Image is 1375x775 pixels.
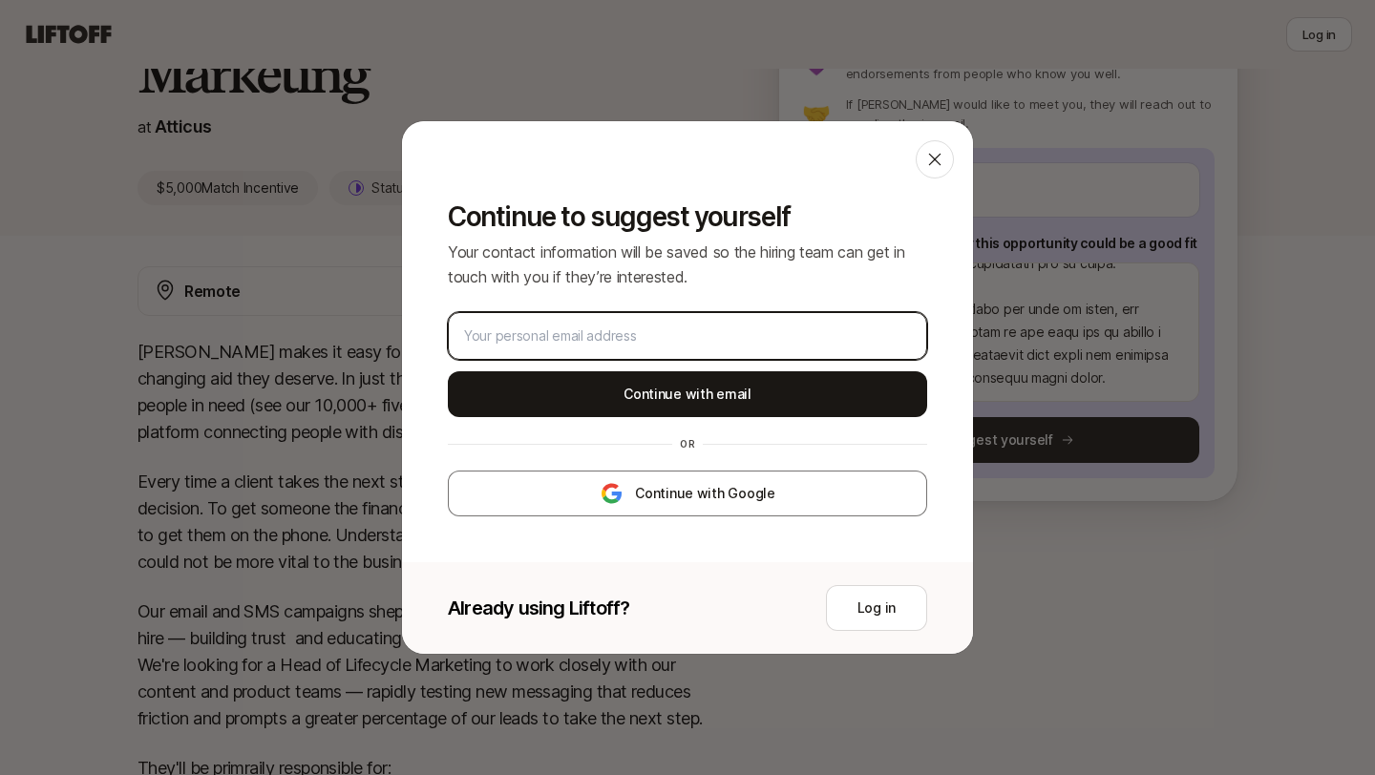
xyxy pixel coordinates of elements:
[448,371,927,417] button: Continue with email
[448,201,927,232] p: Continue to suggest yourself
[448,471,927,516] button: Continue with Google
[826,585,927,631] button: Log in
[448,240,927,289] p: Your contact information will be saved so the hiring team can get in touch with you if they’re in...
[448,595,629,621] p: Already using Liftoff?
[464,325,911,347] input: Your personal email address
[600,482,624,505] img: google-logo
[672,436,703,451] div: or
